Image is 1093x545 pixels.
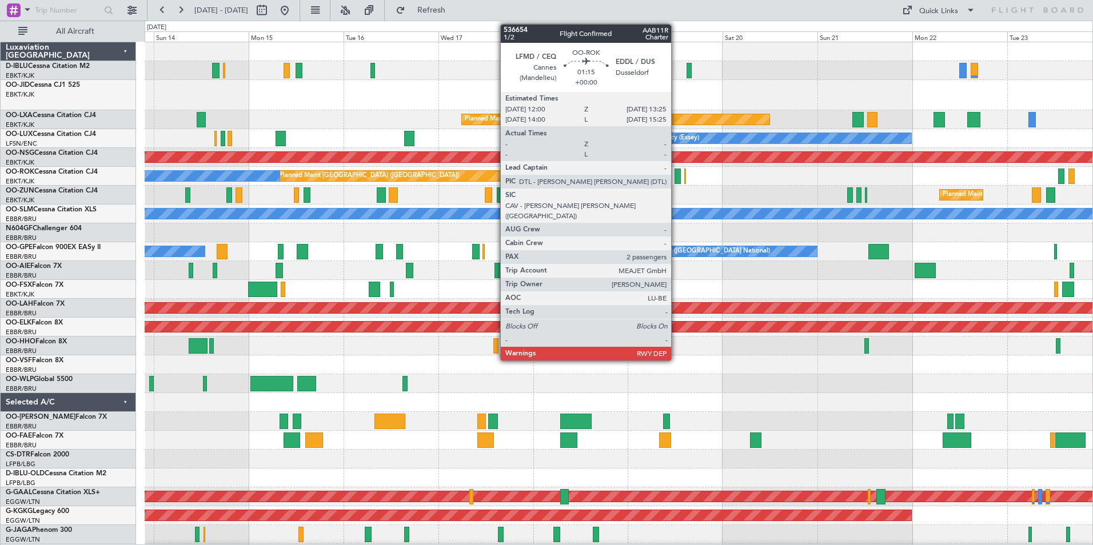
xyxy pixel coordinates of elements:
a: EBKT/KJK [6,71,34,80]
a: EBBR/BRU [6,234,37,242]
span: OO-ZUN [6,187,34,194]
a: EBBR/BRU [6,253,37,261]
a: LFPB/LBG [6,460,35,468]
a: EBBR/BRU [6,309,37,318]
span: OO-FAE [6,432,32,439]
a: OO-NSGCessna Citation CJ4 [6,150,98,157]
a: OO-GPEFalcon 900EX EASy II [6,244,101,251]
a: OO-WLPGlobal 5500 [6,376,73,383]
span: OO-LUX [6,131,33,138]
a: OO-SLMCessna Citation XLS [6,206,97,213]
a: OO-HHOFalcon 8X [6,338,67,345]
span: OO-NSG [6,150,34,157]
div: Sun 14 [154,31,249,42]
a: OO-VSFFalcon 8X [6,357,63,364]
a: OO-JIDCessna CJ1 525 [6,82,80,89]
span: OO-WLP [6,376,34,383]
span: OO-FSX [6,282,32,288]
a: OO-[PERSON_NAME]Falcon 7X [6,414,107,420]
span: OO-HHO [6,338,35,345]
a: EBKT/KJK [6,196,34,205]
a: OO-LUXCessna Citation CJ4 [6,131,96,138]
span: OO-ROK [6,169,34,175]
a: EBBR/BRU [6,215,37,223]
span: OO-GPE [6,244,33,251]
a: OO-ROKCessna Citation CJ4 [6,169,98,175]
a: EBKT/KJK [6,290,34,299]
a: D-IBLU-OLDCessna Citation M2 [6,470,106,477]
a: EBKT/KJK [6,158,34,167]
div: Fri 19 [628,31,723,42]
a: EBBR/BRU [6,422,37,431]
a: D-IBLUCessna Citation M2 [6,63,90,70]
a: EBKT/KJK [6,90,34,99]
div: Planned Maint [GEOGRAPHIC_DATA] ([GEOGRAPHIC_DATA]) [465,111,645,128]
a: EGGW/LTN [6,498,40,506]
a: OO-FAEFalcon 7X [6,432,63,439]
a: OO-ELKFalcon 8X [6,319,63,326]
a: LFPB/LBG [6,479,35,487]
a: EGGW/LTN [6,535,40,544]
div: Tue 16 [344,31,438,42]
a: OO-FSXFalcon 7X [6,282,63,288]
a: G-KGKGLegacy 600 [6,508,69,515]
button: All Aircraft [13,22,124,41]
div: Planned Maint [GEOGRAPHIC_DATA] ([GEOGRAPHIC_DATA]) [279,167,459,185]
a: CS-DTRFalcon 2000 [6,451,69,458]
div: Mon 22 [912,31,1007,42]
div: Sun 21 [817,31,912,42]
div: Planned Maint Kortrijk-[GEOGRAPHIC_DATA] [943,186,1076,203]
div: No Crew [GEOGRAPHIC_DATA] ([GEOGRAPHIC_DATA] National) [579,243,770,260]
a: EBBR/BRU [6,384,37,393]
a: OO-AIEFalcon 7X [6,263,62,270]
div: Wed 17 [438,31,533,42]
a: G-GAALCessna Citation XLS+ [6,489,100,496]
a: OO-LXACessna Citation CJ4 [6,112,96,119]
span: OO-AIE [6,263,30,270]
span: D-IBLU-OLD [6,470,45,477]
div: No Crew Nancy (Essey) [631,130,699,147]
a: EBBR/BRU [6,328,37,336]
div: Mon 15 [249,31,344,42]
div: Sat 20 [723,31,817,42]
a: EBBR/BRU [6,347,37,355]
span: OO-SLM [6,206,33,213]
button: Quick Links [896,1,981,19]
div: Thu 18 [533,31,628,42]
span: [DATE] - [DATE] [194,5,248,15]
span: G-GAAL [6,489,32,496]
a: LFSN/ENC [6,139,37,148]
span: D-IBLU [6,63,28,70]
span: OO-[PERSON_NAME] [6,414,75,420]
a: OO-LAHFalcon 7X [6,300,65,307]
span: OO-VSF [6,357,32,364]
input: Trip Number [35,2,101,19]
a: EBBR/BRU [6,271,37,280]
span: Refresh [408,6,456,14]
a: EBKT/KJK [6,121,34,129]
div: [DATE] [147,23,166,33]
a: EBKT/KJK [6,177,34,186]
span: OO-JID [6,82,30,89]
a: OO-ZUNCessna Citation CJ4 [6,187,98,194]
button: Refresh [390,1,459,19]
a: G-JAGAPhenom 300 [6,527,72,534]
span: OO-ELK [6,319,31,326]
span: G-KGKG [6,508,33,515]
span: CS-DTR [6,451,30,458]
a: EGGW/LTN [6,516,40,525]
span: N604GF [6,225,33,232]
a: EBBR/BRU [6,441,37,450]
span: G-JAGA [6,527,32,534]
a: EBBR/BRU [6,366,37,374]
span: All Aircraft [30,27,121,35]
span: OO-LXA [6,112,33,119]
span: OO-LAH [6,300,33,307]
div: Quick Links [919,6,958,17]
a: N604GFChallenger 604 [6,225,82,232]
